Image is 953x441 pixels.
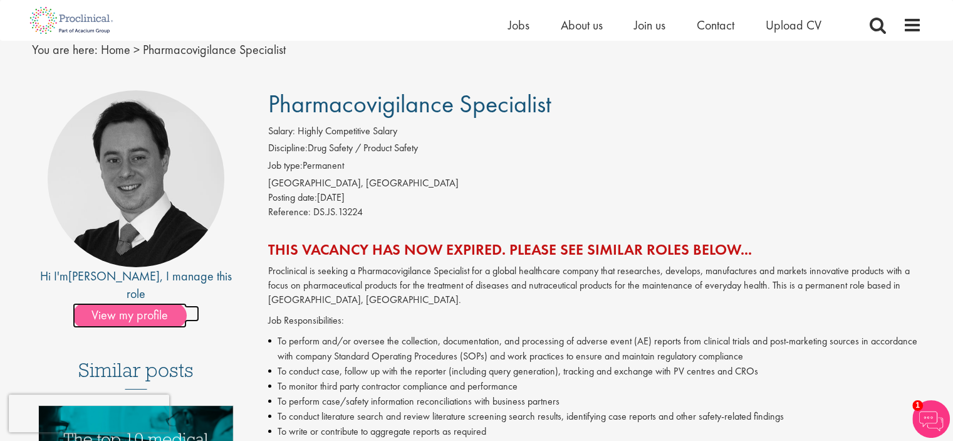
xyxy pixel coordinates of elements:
label: Reference: [268,205,311,220]
li: To perform and/or oversee the collection, documentation, and processing of adverse event (AE) rep... [268,334,922,364]
span: Pharmacovigilance Specialist [268,88,551,120]
li: To monitor third party contractor compliance and performance [268,379,922,394]
span: 1 [912,400,923,411]
span: View my profile [73,303,187,328]
li: Drug Safety / Product Safety [268,141,922,159]
a: Join us [634,17,665,33]
img: Chatbot [912,400,950,438]
li: To conduct literature search and review literature screening search results, identifying case rep... [268,409,922,424]
a: breadcrumb link [101,41,130,58]
h2: This vacancy has now expired. Please see similar roles below... [268,242,922,258]
div: [DATE] [268,191,922,205]
h3: Similar posts [78,359,194,390]
div: [GEOGRAPHIC_DATA], [GEOGRAPHIC_DATA] [268,176,922,191]
li: To write or contribute to aggregate reports as required [268,424,922,439]
a: Jobs [508,17,529,33]
p: Proclinical is seeking a Pharmacovigilance Specialist for a global healthcare company that resear... [268,264,922,307]
label: Salary: [268,124,295,139]
a: Contact [697,17,734,33]
a: Upload CV [766,17,821,33]
span: Posting date: [268,191,317,204]
a: About us [561,17,603,33]
div: Hi I'm , I manage this role [32,267,241,303]
a: View my profile [73,306,199,322]
a: [PERSON_NAME] [68,268,160,284]
li: Permanent [268,159,922,176]
p: Job Responsibilities: [268,314,922,328]
img: imeage of recruiter Jon Stewart [48,90,224,267]
li: To conduct case, follow up with the reporter (including query generation), tracking and exchange ... [268,364,922,379]
label: Job type: [268,159,303,173]
span: DS.JS.13224 [313,205,363,218]
li: To perform case/safety information reconciliations with business partners [268,394,922,409]
span: Highly Competitive Salary [298,124,397,137]
label: Discipline: [268,141,308,156]
span: > [133,41,140,58]
iframe: reCAPTCHA [9,395,169,432]
span: You are here: [32,41,98,58]
span: Pharmacovigilance Specialist [143,41,286,58]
